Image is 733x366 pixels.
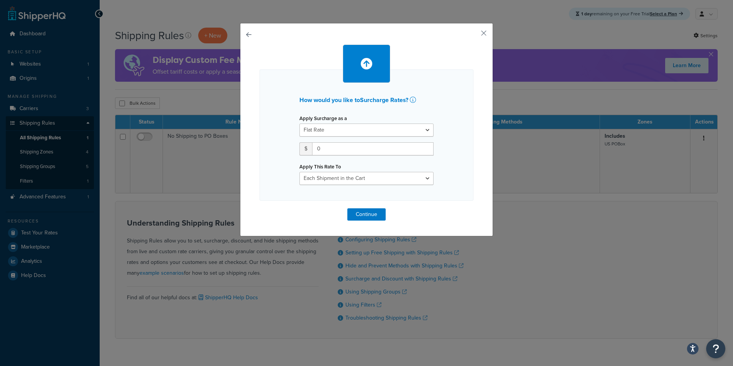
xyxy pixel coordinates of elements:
[299,164,341,170] label: Apply This Rate To
[299,97,434,104] h2: How would you like to Surcharge Rates ?
[410,97,418,104] a: Learn more about setting up shipping rules
[299,115,347,121] label: Apply Surcharge as a
[347,208,386,221] button: Continue
[299,142,312,155] span: $
[706,339,725,358] button: Open Resource Center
